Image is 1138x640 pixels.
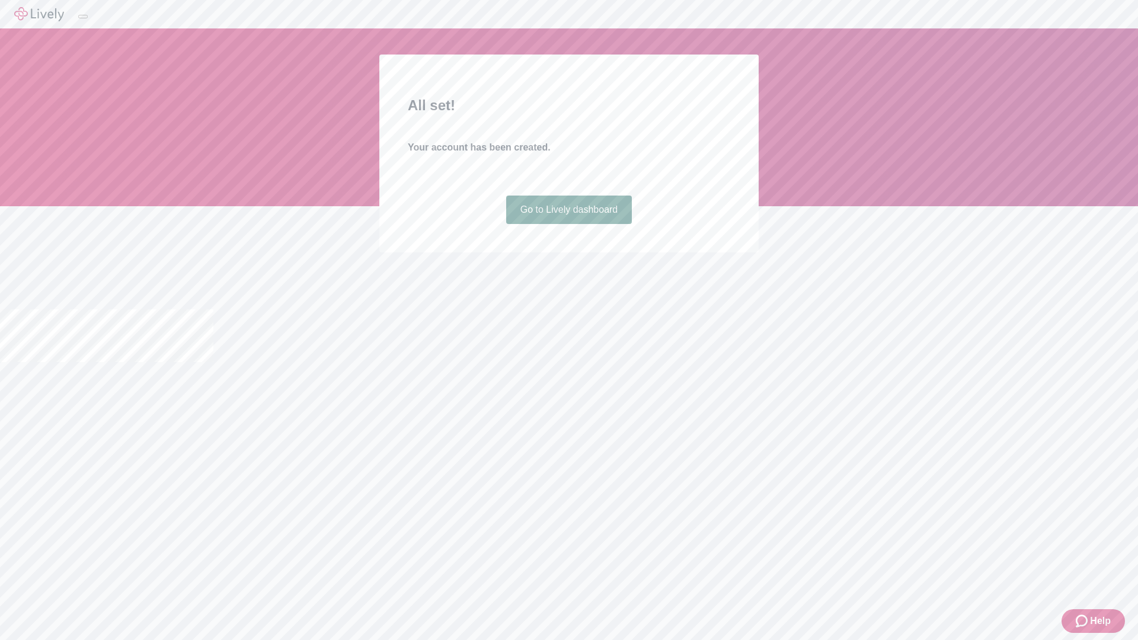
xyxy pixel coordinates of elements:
[1090,614,1111,628] span: Help
[408,140,730,155] h4: Your account has been created.
[78,15,88,18] button: Log out
[1076,614,1090,628] svg: Zendesk support icon
[1062,609,1125,633] button: Zendesk support iconHelp
[14,7,64,21] img: Lively
[408,95,730,116] h2: All set!
[506,196,632,224] a: Go to Lively dashboard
